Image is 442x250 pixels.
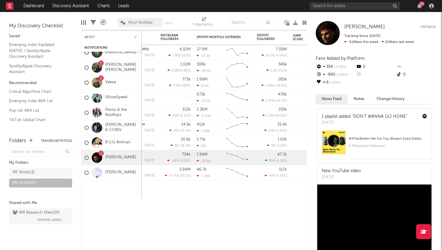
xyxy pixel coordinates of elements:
svg: Chart title [224,165,251,180]
div: MG Artists ( 9 ) [13,179,36,187]
svg: Chart title [224,60,251,75]
div: Shared with Me [9,200,72,207]
div: Jump Score [293,34,308,41]
a: [PERSON_NAME] [105,50,136,55]
div: 46.7k [197,168,207,172]
div: -29.6k [197,69,211,73]
div: ( ) [167,159,191,163]
div: MF Artists ( 3 ) [13,169,35,176]
div: -6.89k [197,114,211,118]
div: 70.5 [293,109,317,116]
div: 2.36M [197,108,207,111]
a: MF Artists(3) [9,168,72,177]
span: 1.39k [265,84,273,87]
div: 4.92M [180,47,191,51]
div: ( ) [266,69,287,72]
div: [DATE] [145,84,155,87]
div: 14.5k [181,123,191,127]
div: 0 [396,71,436,79]
div: 70.9 [293,154,317,161]
span: -295 [172,54,180,57]
div: ( ) [265,159,287,163]
div: 81.5 [293,124,317,131]
div: 117k [279,168,287,172]
span: Fans Added by Platform [316,56,365,61]
span: -4.76 % [275,174,286,178]
div: 20.8k [181,138,191,142]
div: New YouTube video [322,168,361,174]
div: [DATE] [145,174,155,177]
div: 39.9 [293,169,317,176]
span: +60 % [329,81,340,84]
div: [DATE] [145,144,155,147]
div: 218k [278,108,287,111]
div: ( ) [169,84,191,87]
svg: Chart title [224,45,251,60]
div: Notifications [84,46,130,50]
span: -4.32 % [275,159,286,163]
div: 773k [182,78,191,81]
span: -163 % [180,54,190,57]
span: -5.77k [169,174,178,178]
div: ( ) [165,174,191,178]
div: # 47 on Better Me For You (Brown Eyes) Radio [349,135,427,142]
div: [DATE] [145,99,155,102]
div: ( ) [262,53,287,57]
div: 2.65k playlist followers [349,142,427,150]
span: -10.3 % [180,129,190,133]
div: 7-Day Fans Added (7-Day Fans Added) [192,21,216,29]
a: B.U.G Antman [105,140,130,145]
span: 779 [173,84,179,87]
div: 412k [197,123,205,127]
button: Tracked Artists(13) [41,139,72,142]
div: Spotify Monthly Listeners [197,35,242,39]
a: Pecos & the Rooftops [105,108,139,118]
div: 7.09M [276,47,287,51]
span: 428 [172,114,178,117]
span: 218 [268,129,274,133]
button: Filter by Artist [133,34,139,40]
div: [DATE] [322,120,407,126]
button: Untrack [420,24,436,30]
a: MG Artists(9) [9,178,72,187]
div: 25 [419,2,425,6]
a: [PERSON_NAME] [PERSON_NAME] [105,62,139,73]
div: -1.19k [197,174,210,178]
a: [PERSON_NAME] & CCREV [105,123,139,133]
span: +25.3 % [275,99,286,102]
div: 5.71k [197,138,206,142]
div: Edit Columns [81,15,86,30]
div: Artist [84,35,130,39]
span: -66 [269,174,274,178]
span: 1.31k [266,114,274,117]
a: IShowSpeed [105,95,127,100]
div: ( ) [169,129,191,133]
span: -4.04 % [275,54,286,57]
div: -- [396,63,436,71]
div: 1.94M [197,153,207,157]
div: ( ) [170,144,191,148]
div: ( ) [262,99,287,102]
a: #47onBetter Me For You (Brown Eyes) Radio2.65kplaylist followers [317,130,431,159]
span: -20.2 % [179,174,190,178]
a: Emerging Indie A&R List [9,98,66,104]
div: -20.6k [197,159,211,163]
span: 2.47k [266,99,274,102]
span: -58.2 % [179,144,190,148]
svg: Chart title [224,135,251,150]
div: 345k [278,62,287,66]
div: 73.9 [293,139,317,146]
div: Instagram Followers [161,34,182,41]
span: 56 [174,144,178,148]
a: [PERSON_NAME] [105,170,136,175]
div: ( ) [168,114,191,117]
a: Veeze [105,80,116,85]
div: ( ) [265,174,287,178]
svg: Chart title [224,90,251,105]
div: 285k [278,78,287,81]
input: Search for folders... [9,148,72,156]
span: +38 % [181,69,190,72]
span: 259 fans last week [344,40,414,44]
span: Tracking Since: [DATE] [344,34,380,38]
div: 130 [197,144,206,148]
